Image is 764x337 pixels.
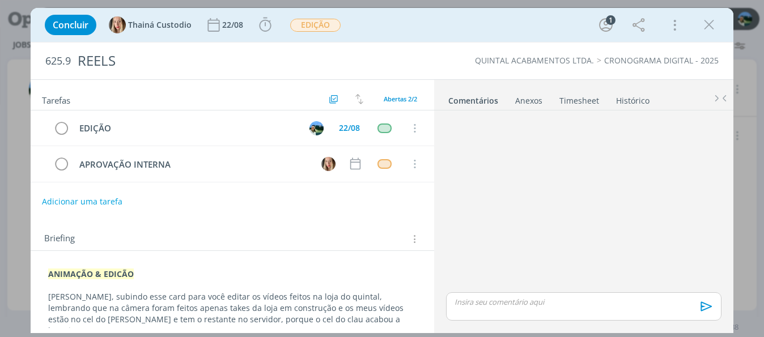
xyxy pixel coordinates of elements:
img: V [309,121,324,135]
a: Histórico [616,90,650,106]
div: APROVAÇÃO INTERNA [75,157,311,172]
button: Concluir [45,15,96,35]
div: REELS [73,47,434,75]
button: T [320,155,337,172]
button: V [308,120,325,136]
span: Tarefas [42,92,70,106]
span: Briefing [44,232,75,246]
div: EDIÇÃO [75,121,299,135]
span: Thainá Custodio [128,21,192,29]
span: 625.9 [45,55,71,67]
span: Concluir [53,20,88,29]
div: 22/08 [222,21,245,29]
a: QUINTAL ACABAMENTOS LTDA. [475,55,594,66]
div: 22/08 [339,124,360,132]
p: [PERSON_NAME], subindo esse card para você editar os vídeos feitos na loja do quintal, lembrando ... [48,291,417,336]
div: Anexos [515,95,542,106]
span: EDIÇÃO [290,19,341,32]
img: arrow-down-up.svg [355,94,363,104]
a: Comentários [448,90,499,106]
button: EDIÇÃO [290,18,341,32]
div: 1 [606,15,616,25]
button: TThainá Custodio [109,16,192,33]
div: dialog [31,8,733,333]
img: T [321,157,336,171]
button: Adicionar uma tarefa [41,191,123,212]
img: T [109,16,126,33]
a: Timesheet [559,90,600,106]
span: Abertas 2/2 [384,95,417,103]
a: CRONOGRAMA DIGITAL - 2025 [604,55,719,66]
strong: ANIMAÇÃO & EDICÃO [48,268,134,279]
button: 1 [597,16,615,34]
